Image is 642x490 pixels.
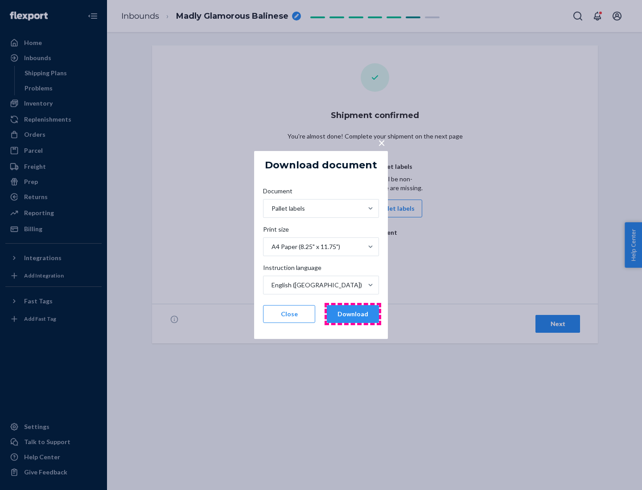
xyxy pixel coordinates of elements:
[327,305,379,323] button: Download
[263,305,315,323] button: Close
[272,204,305,213] div: Pallet labels
[272,281,362,290] div: English ([GEOGRAPHIC_DATA])
[263,187,292,199] span: Document
[378,135,385,150] span: ×
[272,242,340,251] div: A4 Paper (8.25" x 11.75")
[263,263,321,276] span: Instruction language
[263,225,289,237] span: Print size
[265,160,377,171] h5: Download document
